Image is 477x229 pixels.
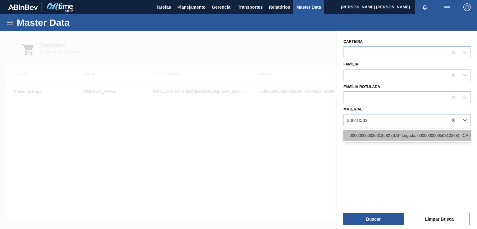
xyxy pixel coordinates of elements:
[463,3,471,11] img: Logout
[269,3,290,11] span: Relatórios
[343,85,380,89] label: Família Rotulada
[343,62,358,66] label: Família
[343,213,404,225] button: Buscar
[212,3,232,11] span: Gerencial
[238,3,263,11] span: Transportes
[8,4,38,10] img: TNhmsLtSVTkK8tSr43FrP2fwEKptu5GPRR3wAAAABJRU5ErkJggg==
[343,107,362,111] label: Material
[177,3,206,11] span: Planejamento
[17,19,127,26] h1: Master Data
[409,213,470,225] button: Limpar Busca
[296,3,321,11] span: Master Data
[415,3,435,11] button: Notificações
[443,3,451,11] img: userActions
[343,39,363,44] label: Carteira
[343,130,471,141] div: 000000000030018582 (SAP Legado: 000000000050812268) - CAIXA CARTAO STELLA 330ML C6 PARAGUAI
[156,3,171,11] span: Tarefas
